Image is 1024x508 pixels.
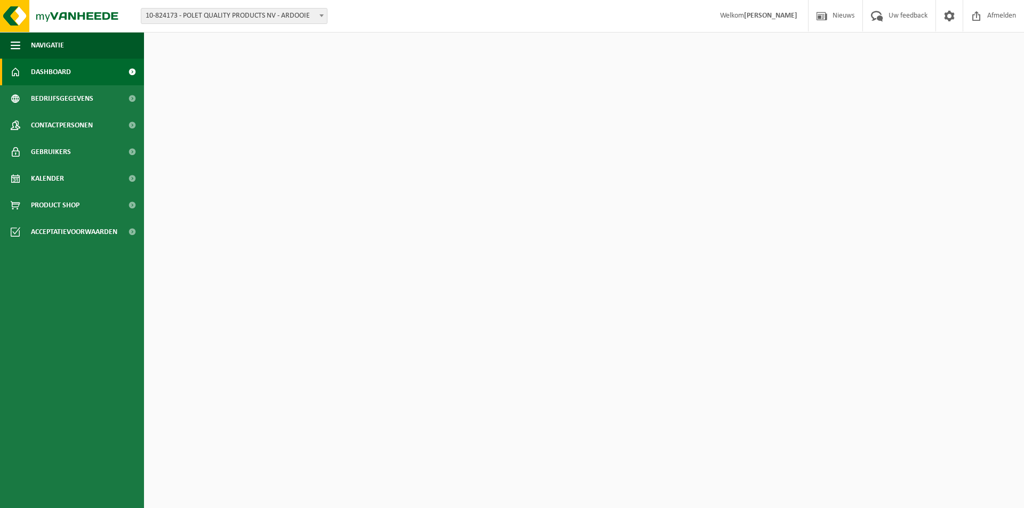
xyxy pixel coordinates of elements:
[31,32,64,59] span: Navigatie
[31,165,64,192] span: Kalender
[141,8,327,24] span: 10-824173 - POLET QUALITY PRODUCTS NV - ARDOOIE
[744,12,797,20] strong: [PERSON_NAME]
[31,85,93,112] span: Bedrijfsgegevens
[31,139,71,165] span: Gebruikers
[31,59,71,85] span: Dashboard
[141,9,327,23] span: 10-824173 - POLET QUALITY PRODUCTS NV - ARDOOIE
[31,112,93,139] span: Contactpersonen
[31,192,79,219] span: Product Shop
[31,219,117,245] span: Acceptatievoorwaarden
